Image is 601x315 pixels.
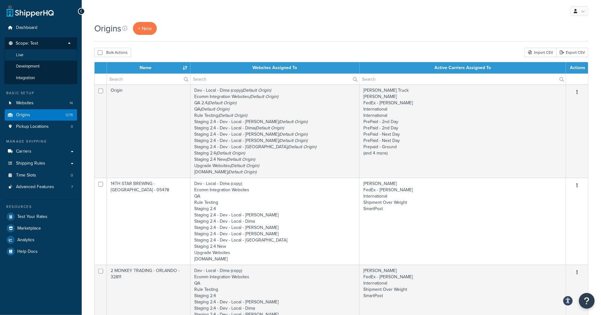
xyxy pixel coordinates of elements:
[360,62,566,73] th: Active Carriers Assigned To
[16,25,37,30] span: Dashboard
[287,144,316,150] i: (Default Origin)
[16,52,23,58] span: Live
[107,74,190,84] input: Search
[5,109,77,121] li: Origins
[5,90,77,96] div: Basic Setup
[5,181,77,193] a: Advanced Features 7
[16,124,49,129] span: Pickup Locations
[556,48,588,57] a: Export CSV
[278,118,307,125] i: (Default Origin)
[17,226,41,231] span: Marketplace
[5,121,77,133] a: Pickup Locations 0
[5,223,77,234] a: Marketplace
[107,62,190,73] th: Name : activate to sort column ascending
[360,74,566,84] input: Search
[17,237,35,243] span: Analytics
[360,178,566,265] td: [PERSON_NAME] FedEx - [PERSON_NAME] International Shipment Over Weight SmartPost
[5,234,77,246] a: Analytics
[218,112,247,119] i: (Default Origin)
[5,246,77,257] a: Help Docs
[94,22,121,35] h1: Origins
[278,131,307,138] i: (Default Origin)
[5,204,77,209] div: Resources
[579,293,595,309] button: Open Resource Center
[190,62,360,73] th: Websites Assigned To
[16,100,34,106] span: Websites
[242,87,271,94] i: (Default Origin)
[71,184,73,190] span: 7
[5,170,77,181] a: Time Slots 0
[5,158,77,169] a: Shipping Rules
[226,156,255,163] i: (Default Origin)
[5,146,77,157] a: Carriers
[16,149,31,154] span: Carriers
[65,112,73,118] span: 1276
[16,112,30,118] span: Origins
[138,25,152,32] span: + New
[216,150,245,156] i: (Default Origin)
[71,173,73,178] span: 0
[190,74,359,84] input: Search
[249,93,278,100] i: (Default Origin)
[69,100,73,106] span: 14
[228,169,256,175] i: (Default Origin)
[200,106,229,112] i: (Default Origin)
[5,211,77,222] a: Test Your Rates
[16,41,38,46] span: Scope: Test
[5,109,77,121] a: Origins 1276
[5,97,77,109] a: Websites 14
[16,173,36,178] span: Time Slots
[5,139,77,144] div: Manage Shipping
[5,170,77,181] li: Time Slots
[107,84,190,178] td: Origin
[7,5,54,17] a: ShipperHQ Home
[16,75,35,81] span: Integration
[230,162,259,169] i: (Default Origin)
[5,97,77,109] li: Websites
[4,72,77,84] li: Integration
[190,84,360,178] td: Dev - Local - Dima (copy) Ecomm Integration Websites QA 2.4 QA Rule Testing Staging 2.4 - Dev - L...
[207,100,236,106] i: (Default Origin)
[94,48,131,57] button: Bulk Actions
[107,178,190,265] td: 14TH STAR BREWING - [GEOGRAPHIC_DATA] - 05478
[17,214,47,220] span: Test Your Rates
[71,124,73,129] span: 0
[360,84,566,178] td: [PERSON_NAME] Truck [PERSON_NAME] FedEx - [PERSON_NAME] International International PrePaid - 2nd...
[16,161,45,166] span: Shipping Rules
[16,64,40,69] span: Development
[5,181,77,193] li: Advanced Features
[16,184,54,190] span: Advanced Features
[17,249,38,254] span: Help Docs
[133,22,157,35] a: + New
[524,48,556,57] div: Import CSV
[4,49,77,61] li: Live
[190,178,360,265] td: Dev - Local - Dima (copy) Ecomm Integration Websites QA Rule Testing Staging 2.4 Staging 2.4 - De...
[278,137,307,144] i: (Default Origin)
[566,62,588,73] th: Actions
[5,22,77,34] a: Dashboard
[4,61,77,72] li: Development
[255,125,284,131] i: (Default Origin)
[5,121,77,133] li: Pickup Locations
